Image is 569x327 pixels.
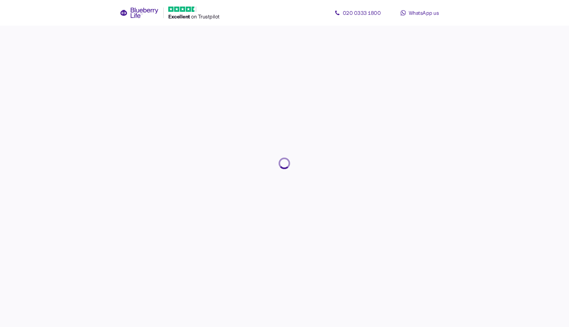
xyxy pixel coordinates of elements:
[328,6,387,19] a: 020 0333 1800
[191,13,220,20] span: on Trustpilot
[343,10,381,16] span: 020 0333 1800
[409,10,439,16] span: WhatsApp us
[390,6,449,19] a: WhatsApp us
[168,13,191,20] span: Excellent ️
